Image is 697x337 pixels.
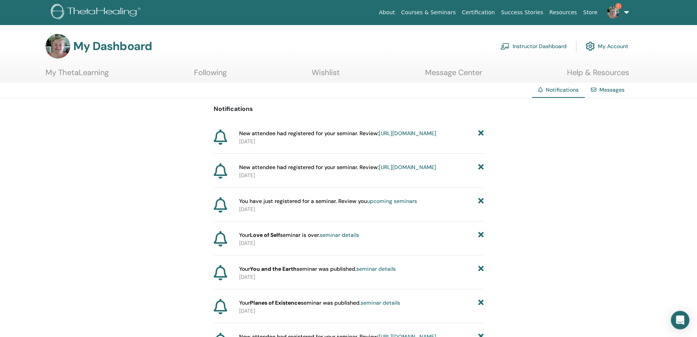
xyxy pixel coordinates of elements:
[239,239,484,247] p: [DATE]
[459,5,498,20] a: Certification
[239,205,484,213] p: [DATE]
[607,6,619,18] img: default.png
[546,5,580,20] a: Resources
[567,68,629,83] a: Help & Resources
[250,299,301,306] strong: Planes of Existence
[239,171,484,179] p: [DATE]
[312,68,340,83] a: Wishlist
[500,38,567,55] a: Instructor Dashboard
[586,40,595,53] img: cog.svg
[356,265,396,272] a: seminar details
[498,5,546,20] a: Success Stories
[398,5,459,20] a: Courses & Seminars
[239,231,359,239] span: Your seminar is over.
[194,68,227,83] a: Following
[51,4,143,21] img: logo.png
[239,265,396,273] span: Your seminar was published.
[615,3,621,9] span: 1
[671,311,689,329] div: Open Intercom Messenger
[379,130,436,137] a: [URL][DOMAIN_NAME]
[580,5,601,20] a: Store
[239,163,436,171] span: New attendee had registered for your seminar. Review:
[239,299,400,307] span: Your seminar was published.
[239,129,436,137] span: New attendee had registered for your seminar. Review:
[239,197,417,205] span: You have just registered for a seminar. Review you
[376,5,398,20] a: About
[599,86,624,93] a: Messages
[46,68,109,83] a: My ThetaLearning
[425,68,482,83] a: Message Center
[250,265,297,272] strong: You and the Earth
[214,104,484,114] p: Notifications
[367,198,417,205] a: upcoming seminars
[500,43,510,50] img: chalkboard-teacher.svg
[239,137,484,146] p: [DATE]
[239,307,484,315] p: [DATE]
[46,34,70,59] img: default.png
[239,273,484,281] p: [DATE]
[250,231,280,238] strong: Love of Self
[320,231,359,238] a: seminar details
[379,164,436,171] a: [URL][DOMAIN_NAME]
[361,299,400,306] a: seminar details
[586,38,628,55] a: My Account
[73,39,152,53] h3: My Dashboard
[546,86,579,93] span: Notifications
